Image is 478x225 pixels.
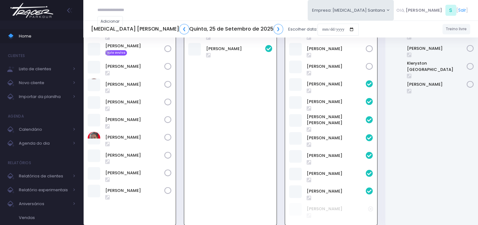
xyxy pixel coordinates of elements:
[88,43,100,55] img: Evelyn Melazzo Bolzan
[91,22,359,37] div: Escolher data:
[289,168,302,180] img: Rafael Eiras Freitas
[88,185,100,197] img: Vitória schiavetto chatagnier
[105,63,164,70] a: [PERSON_NAME]
[8,157,31,169] h4: Relatórios
[289,114,302,127] img: João Victor dos Santos Simão Becker
[88,96,100,109] img: Isadora Matias Tenório
[19,200,69,208] span: Aniversários
[105,99,164,105] a: [PERSON_NAME]
[289,203,302,216] img: Guilherme Cento Magalhaes
[289,61,302,73] img: Miguel Penna Ferreira
[307,114,366,126] a: [PERSON_NAME] [PERSON_NAME]
[389,79,402,91] img: Paloma Mondini
[307,135,366,141] a: [PERSON_NAME]
[88,61,100,73] img: Flora Caroni de Araujo
[88,167,100,180] img: Vittória Martins Ferreira
[394,3,470,17] div: [ ]
[289,132,302,145] img: Nicolas Naliato
[206,46,265,52] a: [PERSON_NAME]
[289,150,302,163] img: Paulo Cesar Pereira Junior
[289,78,302,91] img: Fernando Feijó
[407,45,467,52] a: [PERSON_NAME]
[307,206,368,212] a: [PERSON_NAME]
[19,125,69,134] span: Calendário
[19,32,75,40] span: Home
[105,170,164,176] a: [PERSON_NAME]
[407,60,467,72] a: Kleryston [GEOGRAPHIC_DATA]
[445,5,456,16] span: S
[289,96,302,109] img: Geovane Martins Ramos
[458,7,466,14] a: Sair
[396,7,405,14] span: Olá,
[19,65,69,73] span: Lista de clientes
[105,43,164,49] a: [PERSON_NAME]
[442,24,470,34] a: Treino livre
[307,63,366,70] a: [PERSON_NAME]
[307,81,366,87] a: [PERSON_NAME]
[389,43,402,55] img: João Pedro Silva Mansur
[407,81,467,88] a: [PERSON_NAME]
[88,78,100,91] img: Giovanna Rodrigues Gialluize
[19,93,69,101] span: Importar da planilha
[307,153,366,159] a: [PERSON_NAME]
[307,46,366,52] a: [PERSON_NAME]
[289,43,302,55] img: Guilherme D'Oswaldo
[19,79,69,87] span: Novo cliente
[19,186,69,194] span: Relatório experimentais
[105,81,164,88] a: [PERSON_NAME]
[88,114,100,126] img: Maria Clara Giglio Correa
[179,24,189,34] a: ❮
[307,99,366,105] a: [PERSON_NAME]
[91,24,283,34] h5: [MEDICAL_DATA] [PERSON_NAME] Quinta, 25 de Setembro de 2025
[8,110,24,123] h4: Agenda
[307,188,366,194] a: [PERSON_NAME]
[105,134,164,141] a: [PERSON_NAME]
[289,185,302,198] img: Tiago Morais de Medeiros
[19,214,75,222] span: Vendas
[105,117,164,123] a: [PERSON_NAME]
[97,16,123,26] a: Adicionar
[88,149,100,162] img: Valentina Cardoso de Mello Dias Panhota
[273,24,283,34] a: ❯
[105,187,164,194] a: [PERSON_NAME]
[389,61,402,73] img: Kleryston Pariz
[88,132,100,144] img: Maria Eduarda Mariano Serracini
[406,7,442,14] span: [PERSON_NAME]
[19,139,69,147] span: Agenda do dia
[105,50,127,56] span: Aula avulsa
[8,49,25,62] h4: Clientes
[188,43,201,55] img: Natan Garcia Leão
[19,172,69,180] span: Relatórios de clientes
[105,152,164,159] a: [PERSON_NAME]
[307,170,366,177] a: [PERSON_NAME]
